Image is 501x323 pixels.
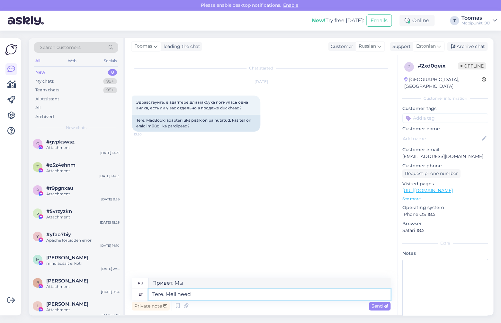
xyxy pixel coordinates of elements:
div: Attachment [46,168,120,174]
div: et [139,289,143,300]
div: # 2xd0qeix [418,62,458,70]
p: Operating system [402,204,488,211]
div: Chat started [132,65,390,71]
div: [DATE] 9:24 [101,290,120,294]
div: Try free [DATE]: [312,17,364,24]
div: [DATE] 1:30 [102,313,120,318]
div: 99+ [103,87,117,93]
span: 5 [37,211,39,216]
span: 2 [408,64,410,69]
div: [DATE] 16:10 [100,243,120,248]
div: Online [399,15,434,26]
span: #yfao7biy [46,232,71,237]
div: Attachment [46,191,120,197]
input: Add a tag [402,113,488,123]
span: New chats [66,125,86,131]
div: New [35,69,45,76]
span: В [36,280,39,285]
a: [URL][DOMAIN_NAME] [402,188,453,193]
span: M [36,257,40,262]
p: Notes [402,250,488,257]
p: iPhone OS 18.5 [402,211,488,218]
p: Customer email [402,146,488,153]
span: Estonian [416,43,436,50]
div: Attachment [46,284,120,290]
span: #r9pgnxau [46,185,73,191]
button: Emails [366,14,392,27]
div: Archive chat [447,42,488,51]
img: Askly Logo [5,43,17,56]
div: Attachment [46,145,120,151]
div: Team chats [35,87,59,93]
div: [GEOGRAPHIC_DATA], [GEOGRAPHIC_DATA] [404,76,482,90]
span: L [37,303,39,308]
div: Attachment [46,307,120,313]
span: g [36,141,39,146]
span: #z5z4ehnm [46,162,76,168]
span: r [36,188,39,192]
span: Enable [281,2,300,8]
p: Safari 18.5 [402,227,488,234]
span: 13:50 [134,132,158,137]
span: Russian [359,43,376,50]
a: ToomasMobipunkt OÜ [461,15,497,26]
p: [EMAIL_ADDRESS][DOMAIN_NAME] [402,153,488,160]
input: Add name [403,135,481,142]
p: Visited pages [402,180,488,187]
div: Tere, MacBooki adapteri üks pistik on painutatud, kas teil on eraldi müügil ka pardipead? [132,115,260,132]
div: T [450,16,459,25]
div: Attachment [46,214,120,220]
span: Вадим Св [46,278,88,284]
div: AI Assistant [35,96,59,102]
div: Apache forbidden error [46,237,120,243]
span: Здравствуйте, в адаптере для макбука погнулась одна вилка, есть ли у вас отдельно в продаже duckh... [136,100,249,110]
div: ru [138,278,143,289]
span: Toomas [135,43,152,50]
p: Browser [402,220,488,227]
span: Martin Laandu [46,255,88,261]
p: Customer tags [402,105,488,112]
div: Request phone number [402,169,461,178]
span: z [36,164,39,169]
div: 99+ [103,78,117,85]
div: leading the chat [161,43,200,50]
span: Offline [458,62,486,69]
div: All [34,57,41,65]
div: [DATE] 9:36 [101,197,120,202]
div: Web [67,57,78,65]
p: See more ... [402,196,488,202]
span: #gvpkswsz [46,139,75,145]
div: mind ausalt ei koti [46,261,120,266]
div: Toomas [461,15,490,21]
div: Private note [132,302,170,310]
div: Extra [402,240,488,246]
span: y [36,234,39,239]
div: All [35,105,41,111]
p: Customer phone [402,162,488,169]
div: Customer information [402,96,488,101]
span: Send [371,303,388,309]
div: [DATE] 14:03 [99,174,120,179]
div: Mobipunkt OÜ [461,21,490,26]
div: [DATE] 18:26 [100,220,120,225]
span: Lisandra Palmets [46,301,88,307]
div: [DATE] 14:31 [100,151,120,155]
div: Archived [35,114,54,120]
div: 8 [108,69,117,76]
div: Support [390,43,411,50]
span: Search customers [40,44,81,51]
div: Socials [103,57,118,65]
div: Customer [328,43,353,50]
b: New! [312,17,326,23]
div: [DATE] [132,79,390,85]
textarea: Tere. [PERSON_NAME] [148,289,390,300]
span: #5vrzyzkn [46,208,72,214]
div: [DATE] 2:35 [101,266,120,271]
p: Customer name [402,125,488,132]
div: My chats [35,78,54,85]
textarea: Привет. Мы [148,278,390,289]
